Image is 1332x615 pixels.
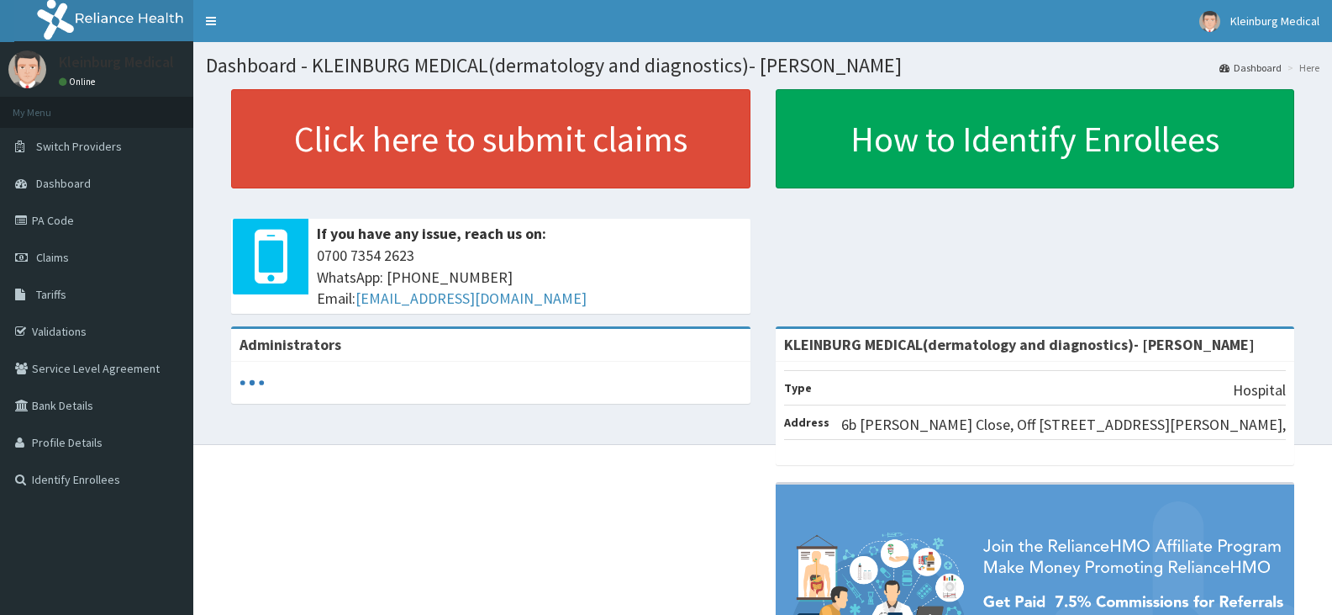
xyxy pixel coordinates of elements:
b: Administrators [240,335,341,354]
img: User Image [8,50,46,88]
span: Kleinburg Medical [1230,13,1319,29]
strong: KLEINBURG MEDICAL(dermatology and diagnostics)- [PERSON_NAME] [784,335,1255,354]
p: Hospital [1233,379,1286,401]
span: 0700 7354 2623 WhatsApp: [PHONE_NUMBER] Email: [317,245,742,310]
b: If you have any issue, reach us on: [317,224,546,243]
a: Online [59,76,99,87]
span: Claims [36,250,69,265]
a: How to Identify Enrollees [776,89,1295,188]
a: Click here to submit claims [231,89,750,188]
li: Here [1283,61,1319,75]
span: Tariffs [36,287,66,302]
b: Type [784,380,812,395]
a: [EMAIL_ADDRESS][DOMAIN_NAME] [355,289,587,308]
img: User Image [1199,11,1220,32]
a: Dashboard [1219,61,1282,75]
svg: audio-loading [240,370,265,395]
p: Kleinburg Medical [59,55,174,70]
span: Switch Providers [36,139,122,154]
span: Dashboard [36,176,91,191]
b: Address [784,415,829,430]
p: 6b [PERSON_NAME] Close, Off [STREET_ADDRESS][PERSON_NAME], [841,414,1286,436]
h1: Dashboard - KLEINBURG MEDICAL(dermatology and diagnostics)- [PERSON_NAME] [206,55,1319,77]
